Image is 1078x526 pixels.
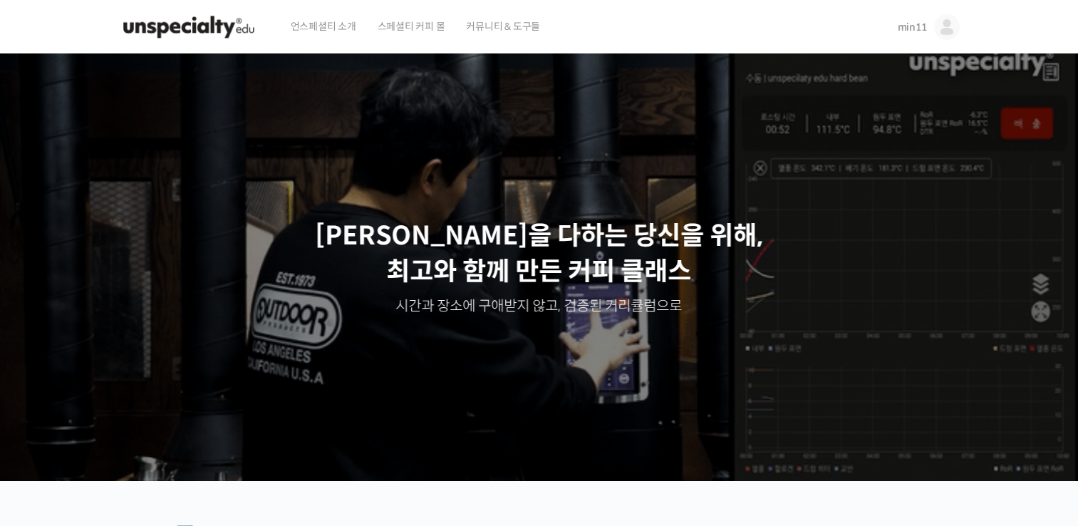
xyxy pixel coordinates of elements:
[898,21,927,33] span: min11
[14,296,1064,316] p: 시간과 장소에 구애받지 않고, 검증된 커리큘럼으로
[14,218,1064,290] p: [PERSON_NAME]을 다하는 당신을 위해, 최고와 함께 만든 커피 클래스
